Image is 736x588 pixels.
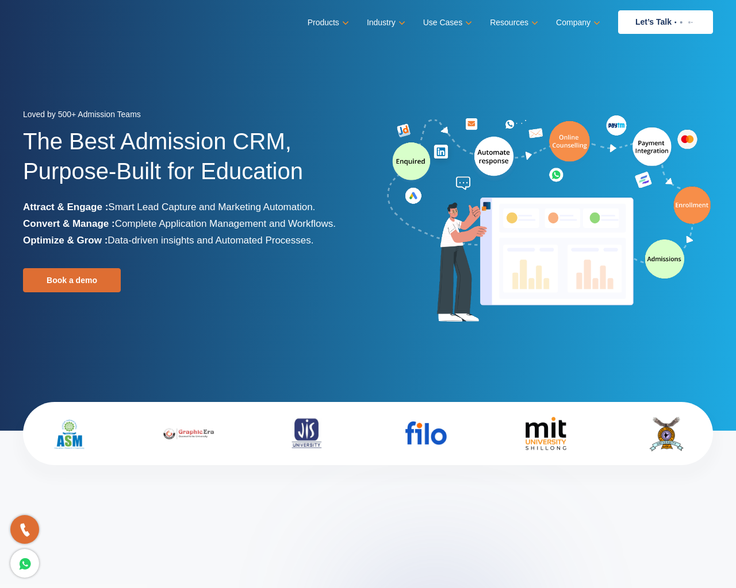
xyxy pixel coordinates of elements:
a: Company [556,14,598,31]
b: Optimize & Grow : [23,235,108,246]
img: admission-software-home-page-header [385,113,713,327]
a: Products [308,14,347,31]
span: Complete Application Management and Workflows. [115,218,336,229]
h1: The Best Admission CRM, Purpose-Built for Education [23,126,359,199]
a: Use Cases [423,14,470,31]
div: Loved by 500+ Admission Teams [23,106,359,126]
b: Attract & Engage : [23,202,108,212]
a: Industry [367,14,403,31]
span: Data-driven insights and Automated Processes. [108,235,313,246]
b: Convert & Manage : [23,218,115,229]
a: Resources [490,14,536,31]
a: Let’s Talk [618,10,713,34]
a: Book a demo [23,268,121,292]
span: Smart Lead Capture and Marketing Automation. [108,202,315,212]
